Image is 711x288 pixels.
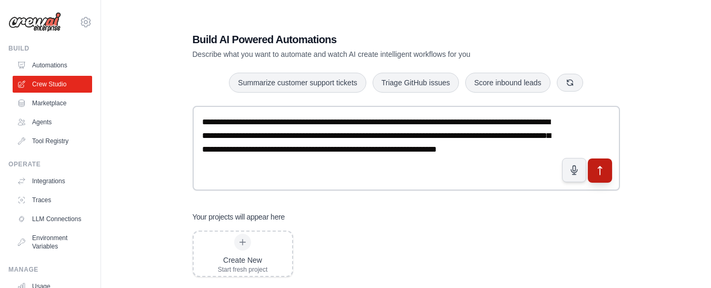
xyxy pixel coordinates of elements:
[8,160,92,168] div: Operate
[193,32,546,47] h1: Build AI Powered Automations
[562,158,586,182] button: Click to speak your automation idea
[13,230,92,255] a: Environment Variables
[658,237,711,288] iframe: Chat Widget
[13,114,92,131] a: Agents
[465,73,550,93] button: Score inbound leads
[8,265,92,274] div: Manage
[193,212,285,222] h3: Your projects will appear here
[8,44,92,53] div: Build
[218,265,268,274] div: Start fresh project
[193,49,546,59] p: Describe what you want to automate and watch AI create intelligent workflows for you
[13,211,92,227] a: LLM Connections
[373,73,459,93] button: Triage GitHub issues
[218,255,268,265] div: Create New
[8,12,61,32] img: Logo
[13,192,92,208] a: Traces
[13,76,92,93] a: Crew Studio
[557,74,583,92] button: Get new suggestions
[13,133,92,150] a: Tool Registry
[13,57,92,74] a: Automations
[13,173,92,190] a: Integrations
[229,73,366,93] button: Summarize customer support tickets
[13,95,92,112] a: Marketplace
